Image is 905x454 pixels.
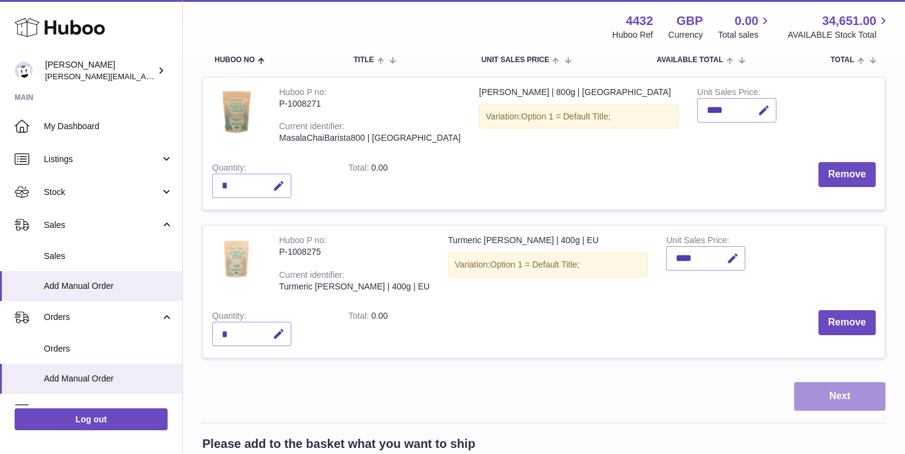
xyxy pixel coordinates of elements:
span: AVAILABLE Total [656,56,723,64]
span: Sales [44,219,160,231]
div: MasalaChaiBarista800 | [GEOGRAPHIC_DATA] [279,132,461,144]
img: akhil@amalachai.com [15,62,33,80]
span: Title [353,56,374,64]
div: Huboo P no [279,87,327,100]
span: Total [831,56,854,64]
span: Usage [44,404,173,416]
div: Huboo P no [279,235,327,248]
label: Unit Sales Price [666,235,729,248]
button: Remove [818,162,876,187]
span: Unit Sales Price [481,56,549,64]
span: Sales [44,250,173,262]
div: Variation: [479,104,679,129]
label: Unit Sales Price [697,87,760,100]
label: Total [349,311,371,324]
label: Quantity [212,311,246,324]
div: Current identifier [279,121,344,134]
div: Variation: [448,252,648,277]
div: P-1008275 [279,246,430,258]
span: 34,651.00 [822,13,876,29]
h2: Please add to the basket what you want to ship [202,436,475,452]
span: Orders [44,311,160,323]
span: 0.00 [735,13,759,29]
span: 0.00 [371,163,388,172]
button: Remove [818,310,876,335]
span: Add Manual Order [44,280,173,292]
td: [PERSON_NAME] | 800g | [GEOGRAPHIC_DATA] [470,77,688,153]
div: Huboo Ref [612,29,653,41]
div: Current identifier [279,270,344,283]
span: Orders [44,343,173,355]
button: Next [794,382,885,411]
span: My Dashboard [44,121,173,132]
strong: 4432 [626,13,653,29]
div: Turmeric [PERSON_NAME] | 400g | EU [279,281,430,293]
label: Quantity [212,163,246,176]
span: 0.00 [371,311,388,321]
div: Currency [669,29,703,41]
span: AVAILABLE Stock Total [787,29,890,41]
div: P-1008271 [279,98,461,110]
a: Log out [15,408,168,430]
span: Total sales [718,29,772,41]
img: Masala Chai Barista | 800g | EU [212,87,261,135]
div: [PERSON_NAME] [45,59,155,82]
span: Add Manual Order [44,373,173,385]
a: 34,651.00 AVAILABLE Stock Total [787,13,890,41]
span: Listings [44,154,160,165]
span: [PERSON_NAME][EMAIL_ADDRESS][DOMAIN_NAME] [45,71,244,81]
span: Huboo no [215,56,255,64]
td: Turmeric [PERSON_NAME] | 400g | EU [439,225,657,301]
span: Stock [44,186,160,198]
img: Turmeric Chai Barista | 400g | EU [212,235,261,283]
span: Option 1 = Default Title; [490,260,580,269]
strong: GBP [676,13,703,29]
label: Total [349,163,371,176]
a: 0.00 Total sales [718,13,772,41]
span: Option 1 = Default Title; [521,112,611,121]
